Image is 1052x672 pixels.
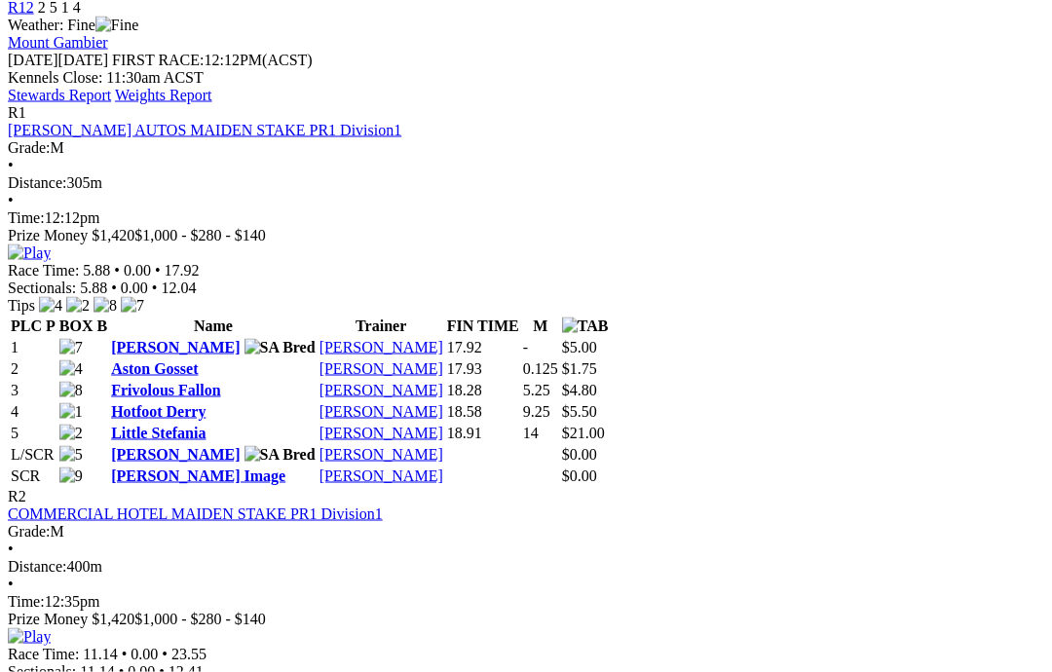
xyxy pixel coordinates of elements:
td: 1 [10,338,56,357]
a: [PERSON_NAME] [319,339,443,355]
div: Prize Money $1,420 [8,611,1044,628]
img: 1 [59,403,83,421]
div: 12:12pm [8,209,1044,227]
img: 7 [59,339,83,356]
span: $0.00 [562,467,597,484]
span: $5.00 [562,339,597,355]
td: 17.93 [446,359,520,379]
td: 2 [10,359,56,379]
span: 0.00 [124,262,151,279]
a: [PERSON_NAME] [319,425,443,441]
a: [PERSON_NAME] [319,382,443,398]
td: 18.91 [446,424,520,443]
th: FIN TIME [446,317,520,336]
span: R1 [8,104,26,121]
span: PLC [11,317,42,334]
span: • [8,157,14,173]
span: 0.00 [131,646,158,662]
img: 4 [59,360,83,378]
div: Kennels Close: 11:30am ACST [8,69,1044,87]
img: 4 [39,297,62,315]
a: Frivolous Fallon [111,382,220,398]
span: 12.04 [161,280,196,296]
span: • [122,646,128,662]
span: 17.92 [165,262,200,279]
div: 12:35pm [8,593,1044,611]
td: 3 [10,381,56,400]
a: Stewards Report [8,87,111,103]
a: Little Stefania [111,425,206,441]
span: Distance: [8,174,66,191]
div: M [8,139,1044,157]
span: [DATE] [8,52,108,68]
img: TAB [562,317,609,335]
span: • [8,192,14,208]
div: Prize Money $1,420 [8,227,1044,244]
a: [PERSON_NAME] [319,446,443,463]
img: Play [8,628,51,646]
text: 5.25 [523,382,550,398]
span: • [152,280,158,296]
span: 5.88 [83,262,110,279]
img: 9 [59,467,83,485]
div: 305m [8,174,1044,192]
img: 2 [66,297,90,315]
img: SA Bred [244,446,316,464]
a: Aston Gosset [111,360,198,377]
span: FIRST RACE: [112,52,204,68]
span: • [8,541,14,557]
div: M [8,523,1044,541]
span: • [114,262,120,279]
span: $1,000 - $280 - $140 [134,611,266,627]
a: [PERSON_NAME] [111,446,240,463]
span: Sectionals: [8,280,76,296]
th: M [522,317,559,336]
text: 0.125 [523,360,558,377]
text: 14 [523,425,539,441]
span: 0.00 [121,280,148,296]
span: Distance: [8,558,66,575]
span: 12:12PM(ACST) [112,52,313,68]
a: [PERSON_NAME] [319,467,443,484]
span: • [162,646,168,662]
a: [PERSON_NAME] Image [111,467,285,484]
span: 5.88 [80,280,107,296]
span: • [8,576,14,592]
span: $4.80 [562,382,597,398]
img: SA Bred [244,339,316,356]
span: $21.00 [562,425,605,441]
img: 7 [121,297,144,315]
a: COMMERCIAL HOTEL MAIDEN STAKE PR1 Division1 [8,505,383,522]
span: BOX [59,317,94,334]
td: 4 [10,402,56,422]
span: Time: [8,209,45,226]
a: Mount Gambier [8,34,108,51]
img: 8 [59,382,83,399]
img: Fine [95,17,138,34]
span: $5.50 [562,403,597,420]
span: R2 [8,488,26,504]
img: 8 [94,297,117,315]
span: $1.75 [562,360,597,377]
td: L/SCR [10,445,56,465]
span: [DATE] [8,52,58,68]
a: [PERSON_NAME] [319,360,443,377]
td: 5 [10,424,56,443]
img: Play [8,244,51,262]
span: 23.55 [171,646,207,662]
th: Name [110,317,317,336]
a: [PERSON_NAME] AUTOS MAIDEN STAKE PR1 Division1 [8,122,401,138]
div: 400m [8,558,1044,576]
span: Tips [8,297,35,314]
a: Hotfoot Derry [111,403,206,420]
span: 11.14 [83,646,117,662]
img: 2 [59,425,83,442]
span: Grade: [8,139,51,156]
text: - [523,339,528,355]
span: Time: [8,593,45,610]
th: Trainer [319,317,444,336]
a: [PERSON_NAME] [111,339,240,355]
span: Weather: Fine [8,17,138,33]
td: 18.58 [446,402,520,422]
span: B [96,317,107,334]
